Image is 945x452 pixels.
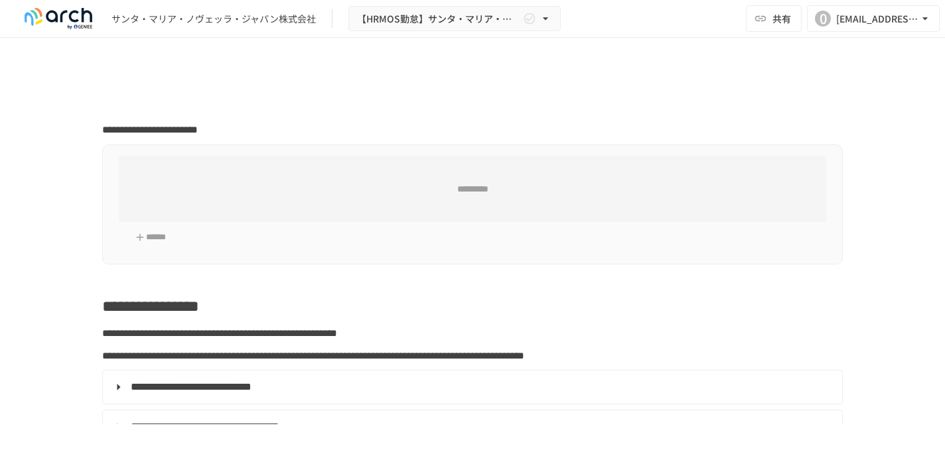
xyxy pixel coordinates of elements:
[772,11,791,26] span: 共有
[807,5,940,32] button: 0[EMAIL_ADDRESS][DOMAIN_NAME]
[348,6,561,32] button: 【HRMOS勤怠】サンタ・マリア・ノヴェッラ・ジャパン株式会社_初期設定サポート
[111,12,316,26] div: サンタ・マリア・ノヴェッラ・ジャパン株式会社
[746,5,802,32] button: 共有
[357,11,520,27] span: 【HRMOS勤怠】サンタ・マリア・ノヴェッラ・ジャパン株式会社_初期設定サポート
[16,8,101,29] img: logo-default@2x-9cf2c760.svg
[836,11,918,27] div: [EMAIL_ADDRESS][DOMAIN_NAME]
[815,11,831,27] div: 0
